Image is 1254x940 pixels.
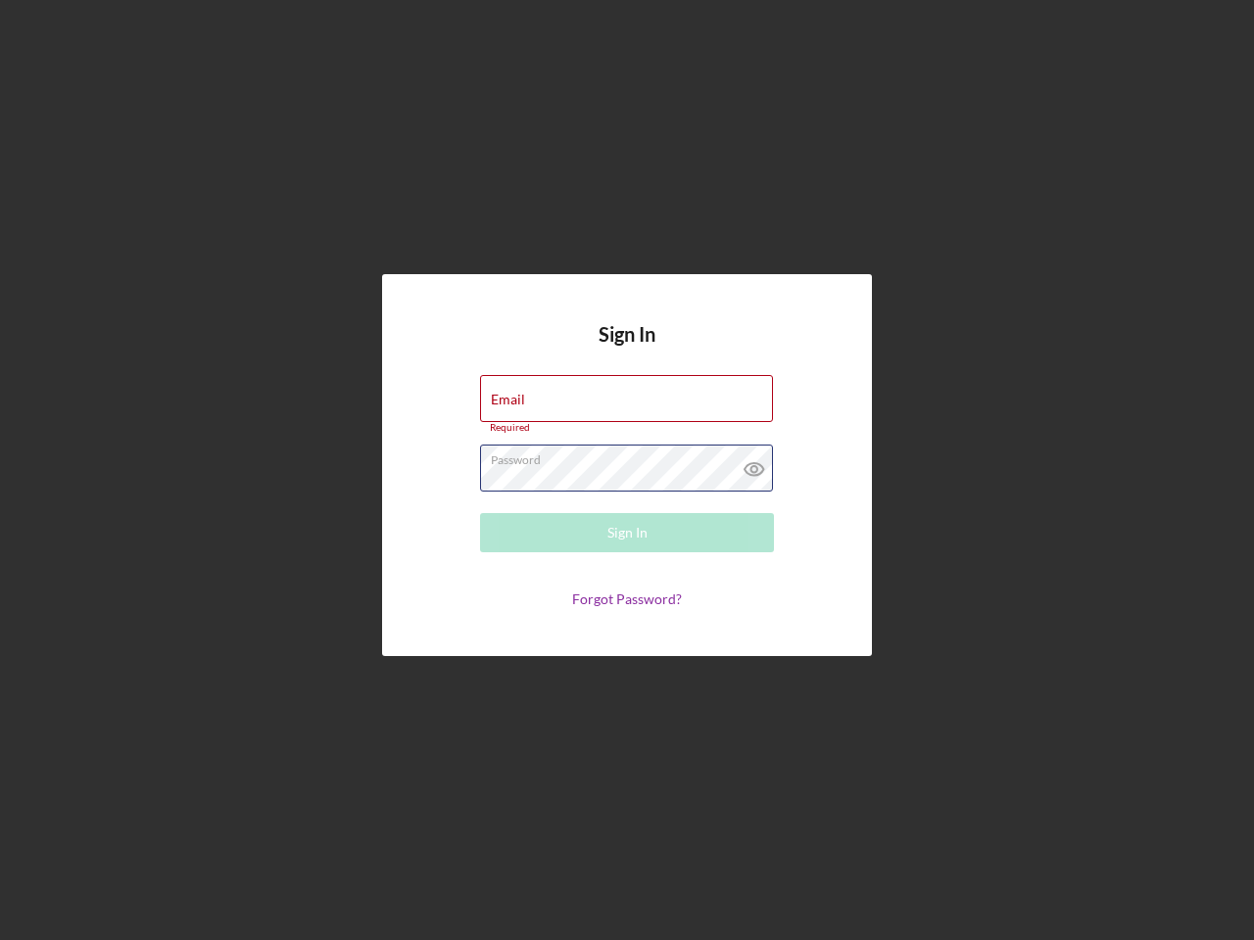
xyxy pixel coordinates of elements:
label: Email [491,392,525,407]
div: Sign In [607,513,648,552]
a: Forgot Password? [572,590,682,607]
label: Password [491,446,773,467]
h4: Sign In [599,323,655,375]
div: Required [480,422,774,434]
button: Sign In [480,513,774,552]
